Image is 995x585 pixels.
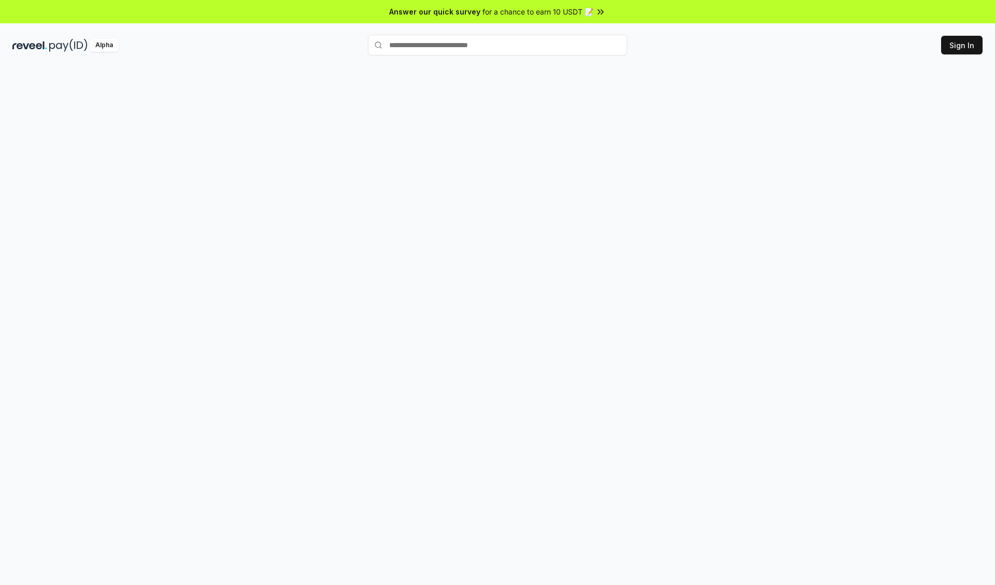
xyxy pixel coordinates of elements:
span: Answer our quick survey [389,6,480,17]
div: Alpha [90,39,119,52]
span: for a chance to earn 10 USDT 📝 [482,6,593,17]
img: reveel_dark [12,39,47,52]
button: Sign In [941,36,983,54]
img: pay_id [49,39,88,52]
